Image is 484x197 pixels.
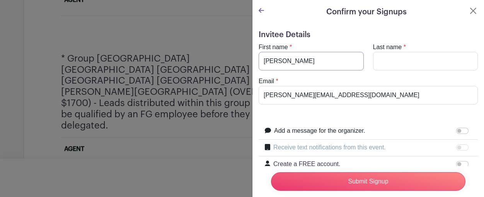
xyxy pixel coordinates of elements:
[373,43,402,52] label: Last name
[274,126,365,135] label: Add a message for the organizer.
[259,77,274,86] label: Email
[259,30,478,39] h5: Invitee Details
[273,143,386,152] label: Receive text notifications from this event.
[271,172,465,191] input: Submit Signup
[326,6,407,18] h5: Confirm your Signups
[259,43,288,52] label: First name
[469,6,478,15] button: Close
[273,159,455,169] p: Create a FREE account.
